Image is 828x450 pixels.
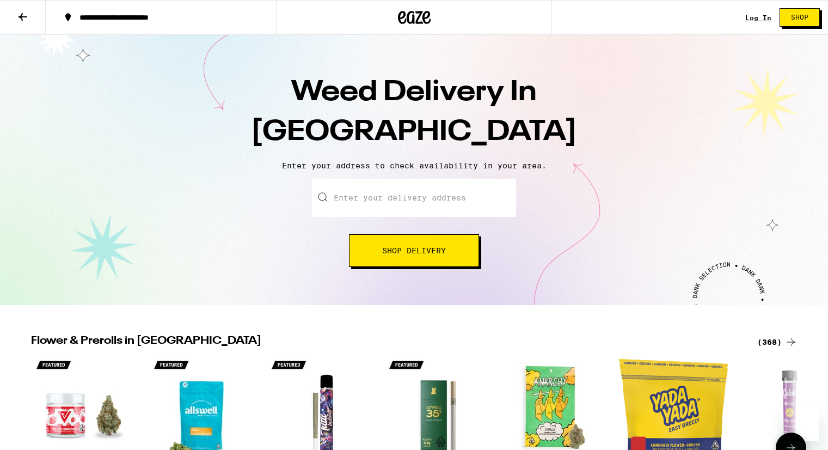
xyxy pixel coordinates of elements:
[757,336,798,349] a: (368)
[745,14,771,21] a: Log In
[349,234,479,267] button: Shop Delivery
[784,406,819,441] iframe: Button to launch messaging window
[251,118,577,147] span: [GEOGRAPHIC_DATA]
[780,8,820,27] button: Shop
[11,161,817,170] p: Enter your address to check availability in your area.
[771,8,828,27] a: Shop
[791,14,808,21] span: Shop
[312,179,516,217] input: Enter your delivery address
[382,247,446,254] span: Shop Delivery
[31,336,744,349] h2: Flower & Prerolls in [GEOGRAPHIC_DATA]
[224,73,605,153] h1: Weed Delivery In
